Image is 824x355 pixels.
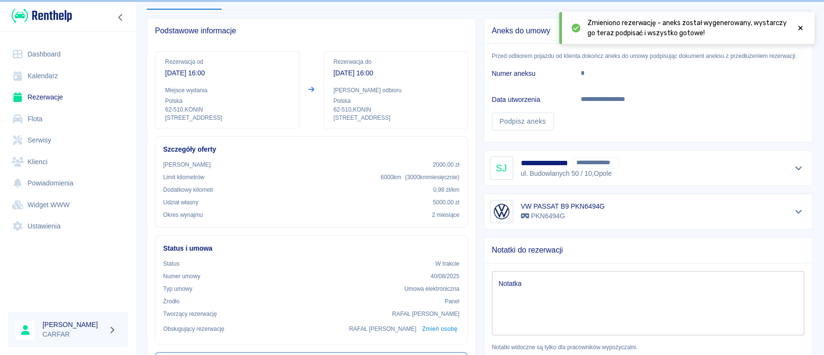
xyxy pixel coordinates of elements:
[165,114,289,122] p: [STREET_ADDRESS]
[492,113,554,130] a: Podpisz aneks
[12,8,72,24] img: Renthelp logo
[380,173,459,182] p: 6000 km
[791,161,807,175] button: Pokaż szczegóły
[163,160,210,169] p: [PERSON_NAME]
[163,297,180,306] p: Żrodło
[433,160,460,169] p: 2000,00 zł
[334,97,458,105] p: Polska
[8,215,128,237] a: Ustawienia
[334,68,458,78] p: [DATE] 16:00
[163,198,198,207] p: Udział własny
[163,211,203,219] p: Okres wynajmu
[165,105,289,114] p: 62-510 , KONIN
[492,26,805,36] span: Aneks do umowy
[349,325,416,333] p: RAFAŁ [PERSON_NAME]
[490,156,513,180] div: SJ
[492,245,805,255] span: Notatki do rezerwacji
[8,8,72,24] a: Renthelp logo
[492,202,511,221] img: Image
[334,86,458,95] p: [PERSON_NAME] odbioru
[587,18,788,38] span: Zmieniono rezerwację - aneks został wygenerowany, wystarczy go teraz podpisać i wszystko gotowe!
[405,284,460,293] p: Umowa elektroniczna
[8,172,128,194] a: Powiadomienia
[163,185,213,194] p: Dodatkowy kilometr
[165,97,289,105] p: Polska
[8,43,128,65] a: Dashboard
[420,322,459,336] button: Zmień osobę
[42,320,104,329] h6: [PERSON_NAME]
[8,129,128,151] a: Serwisy
[334,105,458,114] p: 62-510 , KONIN
[163,310,217,318] p: Tworzący rezerwację
[521,201,605,211] h6: VW PASSAT B9 PKN6494G
[484,52,812,60] p: Przed odbiorem pojazdu od klienta dokończ aneks do umowy podpisując dokument aneksu z przedłużeni...
[445,297,460,306] p: Panel
[165,86,289,95] p: Miejsce wydania
[334,57,458,66] p: Rezerwacja do
[113,11,128,24] button: Zwiń nawigację
[155,26,468,36] span: Podstawowe informacje
[492,95,565,104] h6: Data utworzenia
[8,108,128,130] a: Flota
[492,343,805,352] p: Notatki widoczne są tylko dla pracowników wypożyczalni.
[433,185,459,194] p: 0,98 zł /km
[163,284,192,293] p: Typ umowy
[8,151,128,173] a: Klienci
[334,114,458,122] p: [STREET_ADDRESS]
[392,310,459,318] p: RAFAŁ [PERSON_NAME]
[405,174,460,181] span: ( 3000 km miesięcznie )
[492,69,565,78] h6: Numer aneksu
[8,65,128,87] a: Kalendarz
[163,272,200,281] p: Numer umowy
[432,211,460,219] p: 2 miesiące
[165,68,289,78] p: [DATE] 16:00
[8,194,128,216] a: Widget WWW
[791,205,807,218] button: Pokaż szczegóły
[163,325,224,333] p: Obsługujący rezerwację
[435,259,460,268] p: W trakcie
[521,211,605,221] p: PKN6494G
[163,144,460,155] h6: Szczegóły oferty
[8,86,128,108] a: Rezerwacje
[431,272,460,281] p: 40/08/2025
[163,259,180,268] p: Status
[163,243,460,254] h6: Status i umowa
[42,329,104,340] p: CARFAR
[433,198,460,207] p: 5000,00 zł
[163,173,204,182] p: Limit kilometrów
[521,169,646,179] p: ul. Budowlanych 50 / 10 , Opole
[165,57,289,66] p: Rezerwacja od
